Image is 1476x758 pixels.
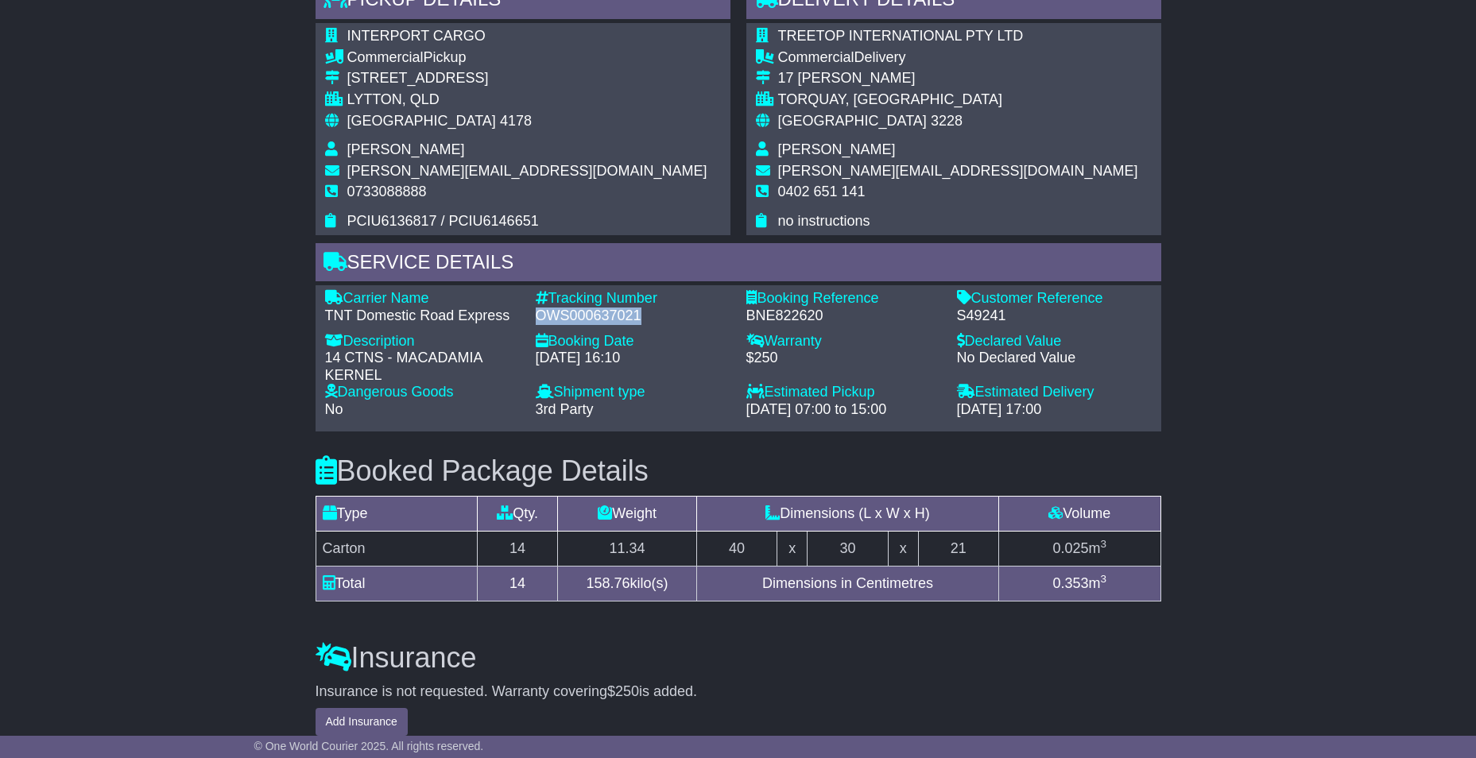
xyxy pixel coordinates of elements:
span: [PERSON_NAME] [347,141,465,157]
span: [GEOGRAPHIC_DATA] [778,113,927,129]
td: Type [316,497,477,532]
td: m [999,567,1160,601]
div: TNT Domestic Road Express [325,307,520,325]
td: 21 [918,532,999,567]
td: Weight [558,497,696,532]
div: Shipment type [536,384,730,401]
span: Commercial [347,49,424,65]
div: 14 CTNS - MACADAMIA KERNEL [325,350,520,384]
div: Warranty [746,333,941,350]
div: No Declared Value [957,350,1152,367]
span: [PERSON_NAME] [778,141,896,157]
span: $250 [607,683,639,699]
div: LYTTON, QLD [347,91,707,109]
span: 0.353 [1053,575,1089,591]
div: TORQUAY, [GEOGRAPHIC_DATA] [778,91,1138,109]
div: Booking Reference [746,290,941,307]
span: 4178 [500,113,532,129]
td: 14 [477,567,558,601]
div: $250 [746,350,941,367]
span: 0402 651 141 [778,184,866,199]
div: Description [325,333,520,350]
td: 30 [808,532,889,567]
span: no instructions [778,213,870,229]
td: x [777,532,808,567]
td: x [888,532,918,567]
h3: Booked Package Details [316,455,1161,487]
td: 14 [477,532,558,567]
div: 17 [PERSON_NAME] [778,70,1138,87]
div: Tracking Number [536,290,730,307]
div: [DATE] 07:00 to 15:00 [746,401,941,419]
div: Booking Date [536,333,730,350]
div: Service Details [316,243,1161,286]
span: INTERPORT CARGO [347,28,486,44]
div: [DATE] 17:00 [957,401,1152,419]
td: Qty. [477,497,558,532]
span: © One World Courier 2025. All rights reserved. [254,740,484,752]
div: Dangerous Goods [325,384,520,401]
div: Pickup [347,49,707,67]
div: Carrier Name [325,290,520,307]
span: 158.76 [587,575,630,591]
div: Insurance is not requested. Warranty covering is added. [316,683,1161,701]
span: PCIU6136817 / PCIU6146651 [347,213,539,229]
td: kilo(s) [558,567,696,601]
div: BNE822620 [746,307,941,325]
span: 0.025 [1053,540,1089,556]
div: OWS000637021 [536,307,730,325]
div: Delivery [778,49,1138,67]
span: No [325,401,343,417]
h3: Insurance [316,642,1161,674]
div: Declared Value [957,333,1152,350]
span: [PERSON_NAME][EMAIL_ADDRESS][DOMAIN_NAME] [778,163,1138,179]
div: Estimated Pickup [746,384,941,401]
span: TREETOP INTERNATIONAL PTY LTD [778,28,1024,44]
td: Dimensions in Centimetres [696,567,998,601]
td: 40 [696,532,777,567]
span: [GEOGRAPHIC_DATA] [347,113,496,129]
div: Customer Reference [957,290,1152,307]
button: Add Insurance [316,708,408,736]
span: 3228 [931,113,963,129]
td: m [999,532,1160,567]
div: [STREET_ADDRESS] [347,70,707,87]
td: Volume [999,497,1160,532]
sup: 3 [1101,538,1107,550]
td: Dimensions (L x W x H) [696,497,998,532]
td: Total [316,567,477,601]
div: S49241 [957,307,1152,325]
span: Commercial [778,49,854,65]
span: [PERSON_NAME][EMAIL_ADDRESS][DOMAIN_NAME] [347,163,707,179]
td: 11.34 [558,532,696,567]
div: [DATE] 16:10 [536,350,730,367]
td: Carton [316,532,477,567]
span: 0733088888 [347,184,427,199]
div: Estimated Delivery [957,384,1152,401]
span: 3rd Party [536,401,594,417]
sup: 3 [1101,573,1107,585]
